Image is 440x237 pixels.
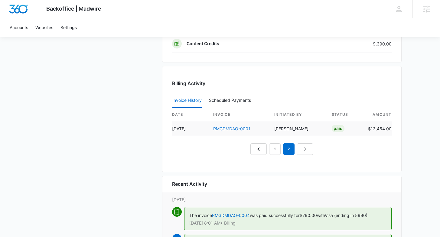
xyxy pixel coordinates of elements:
[172,80,392,87] h3: Billing Activity
[317,213,325,218] span: with
[269,121,327,136] td: [PERSON_NAME]
[57,18,80,37] a: Settings
[300,213,317,218] span: $790.00
[283,143,295,155] em: 2
[32,18,57,37] a: Websites
[332,125,344,132] div: Paid
[250,143,267,155] a: Previous Page
[363,121,392,136] td: $13,454.00
[213,126,250,131] a: RMGDMDAO-0001
[172,180,207,188] h6: Recent Activity
[250,213,300,218] span: was paid successfully for
[187,41,219,47] p: Content Credits
[328,35,392,52] td: 9,390.00
[46,5,101,12] span: Backoffice | Madwire
[327,108,363,121] th: status
[172,196,392,203] p: [DATE]
[189,213,212,218] span: The invoice
[172,121,208,136] td: [DATE]
[6,18,32,37] a: Accounts
[172,93,202,108] button: Invoice History
[172,108,208,121] th: date
[209,98,253,102] div: Scheduled Payments
[250,143,313,155] nav: Pagination
[208,108,270,121] th: invoice
[212,213,250,218] a: RMGDMDAO-0004
[325,213,369,218] span: Visa (ending in 5990).
[189,221,386,225] p: [DATE] 8:01 AM • Billing
[269,108,327,121] th: Initiated By
[363,108,392,121] th: amount
[269,143,281,155] a: Page 1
